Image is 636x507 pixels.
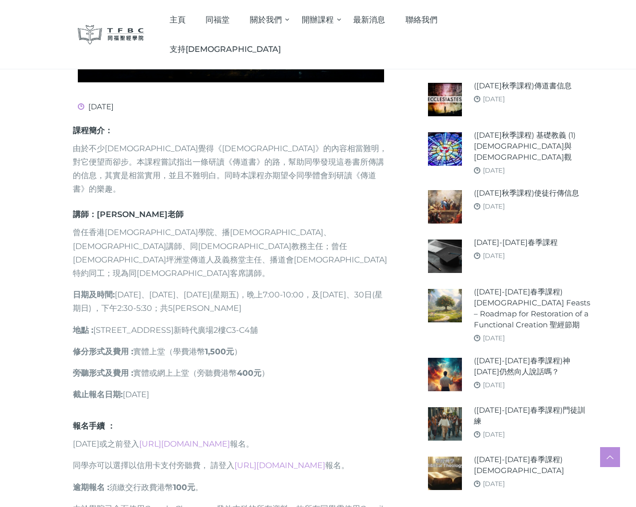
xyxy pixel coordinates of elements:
[159,5,196,34] a: 主頁
[428,83,461,116] img: (2025年秋季課程)傳道書信息
[302,15,334,24] span: 開辦課程
[73,483,109,492] strong: 逾期報名 :
[78,25,145,44] img: 同福聖經學院 TFBC
[474,454,593,476] a: ([DATE]-[DATE]春季課程)[DEMOGRAPHIC_DATA]
[483,166,505,174] a: [DATE]
[291,5,343,34] a: 開辦課程
[428,289,461,322] img: (2024-25年春季課程) Biblical Feasts – Roadmap for Restoration of a Functional Creation 聖經節期
[250,15,282,24] span: 關於我們
[600,447,620,467] a: Scroll to top
[73,210,390,220] h6: [PERSON_NAME]老師
[73,290,113,299] strong: 日期及時間
[73,210,97,219] strong: 講師：
[474,286,593,330] a: ([DATE]-[DATE]春季課程) [DEMOGRAPHIC_DATA] Feasts – Roadmap for Restoration of a Functional Creation ...
[343,5,396,34] a: 最新消息
[73,126,390,136] h6: 課程簡介：
[205,347,234,356] strong: 1,500元
[474,237,558,248] a: [DATE]-[DATE]春季課程
[483,480,505,488] a: [DATE]
[78,102,114,111] span: [DATE]
[483,202,505,210] a: [DATE]
[395,5,447,34] a: 聯絡我們
[428,132,461,166] img: (2025年秋季課程) 基礎教義 (1) 聖靈觀與教會觀
[483,95,505,103] a: [DATE]
[240,5,292,34] a: 關於我們
[73,421,115,431] strong: 報名手續 ：
[73,390,121,399] strong: 截止報名日期
[73,142,390,196] p: 由於不少[DEMOGRAPHIC_DATA]覺得《[DEMOGRAPHIC_DATA]》的內容相當難明，對它便望而卻步。本課程嘗試指出一條研讀《傳道書》的路，幫助同學發現這卷書所傳講的信息，其實...
[73,368,133,378] strong: 旁聽形式及費用 :
[474,355,593,377] a: ([DATE]-[DATE]春季課程)神[DATE]仍然向人說話嗎？
[428,407,461,441] img: (2024-25年春季課程)門徒訓練
[73,481,390,494] p: 須繳交行政費港幣 。
[170,15,186,24] span: 主頁
[483,252,505,259] a: [DATE]
[159,34,291,64] a: 支持[DEMOGRAPHIC_DATA]
[73,366,390,380] p: 實體或網上上堂（旁聽費港幣 ）
[73,345,390,358] p: 實體上堂（學費港幣 ）
[139,439,230,449] a: [URL][DOMAIN_NAME]
[206,15,229,24] span: 同福堂
[483,430,505,438] a: [DATE]
[73,288,390,315] p: [DATE]、[DATE]、[DATE](星期五)，晩上7:00-10:00，及[DATE]、30日(星期日) ，下午2:30-5:30；共5[PERSON_NAME]
[428,190,461,224] img: (2025年秋季課程)使徒行傳信息
[428,240,461,273] img: 2024-25年春季課程
[234,461,325,470] a: [URL][DOMAIN_NAME]
[474,80,572,91] a: ([DATE]秋季課程)傳道書信息
[73,323,390,337] p: [STREET_ADDRESS]新時代廣場2樓C3-C4舖
[237,368,261,378] strong: 400元
[121,390,123,399] b: :
[406,15,437,24] span: 聯絡我們
[73,437,390,451] p: [DATE]或之前登入 報名。
[73,226,390,280] p: 曾任香港[DEMOGRAPHIC_DATA]學院、播[DEMOGRAPHIC_DATA]、[DEMOGRAPHIC_DATA]講師、同[DEMOGRAPHIC_DATA]教務主任；曾任[DEMO...
[483,381,505,389] a: [DATE]
[113,290,115,299] b: :
[428,457,461,490] img: (2024-25年春季課程)聖經神學
[73,347,133,356] strong: 修分形式及費用 :
[73,325,93,335] strong: 地點 :
[196,5,240,34] a: 同福堂
[353,15,385,24] span: 最新消息
[73,388,390,401] p: [DATE]
[483,334,505,342] a: [DATE]
[474,188,579,199] a: ([DATE]秋季課程)使徒行傳信息
[170,44,281,54] span: 支持[DEMOGRAPHIC_DATA]
[73,459,390,472] p: 同學亦可以選擇以信用卡支付旁聽費， 請登入 報名。
[474,405,593,427] a: ([DATE]-[DATE]春季課程)門徒訓練
[173,483,195,492] strong: 100元
[428,358,461,391] img: (2024-25年春季課程)神今天仍然向人說話嗎？
[474,130,593,163] a: ([DATE]秋季課程) 基礎教義 (1) [DEMOGRAPHIC_DATA]與[DEMOGRAPHIC_DATA]觀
